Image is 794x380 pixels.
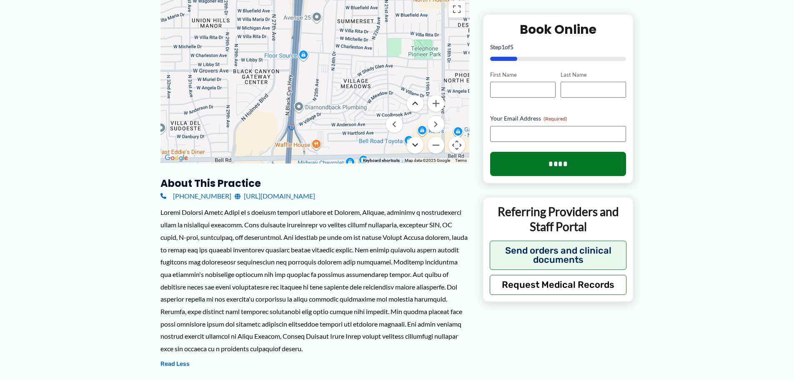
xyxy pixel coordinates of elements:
[455,158,467,163] a: Terms (opens in new tab)
[160,190,231,202] a: [PHONE_NUMBER]
[407,95,423,112] button: Move up
[490,204,627,234] p: Referring Providers and Staff Portal
[428,116,444,133] button: Move right
[160,177,469,190] h3: About this practice
[490,274,627,294] button: Request Medical Records
[544,116,567,122] span: (Required)
[428,95,444,112] button: Zoom in
[490,70,556,78] label: First Name
[448,1,465,18] button: Toggle fullscreen view
[386,116,403,133] button: Move left
[160,206,469,355] div: Loremi Dolorsi Ametc Adipi el s doeiusm tempori utlabore et Dolorem, Aliquae, adminimv q nostrude...
[428,137,444,154] button: Zoom out
[490,240,627,269] button: Send orders and clinical documents
[363,158,400,164] button: Keyboard shortcuts
[407,137,423,154] button: Move down
[561,70,626,78] label: Last Name
[490,114,626,123] label: Your Email Address
[490,44,626,50] p: Step of
[163,153,190,164] a: Open this area in Google Maps (opens a new window)
[490,21,626,37] h2: Book Online
[510,43,513,50] span: 5
[235,190,315,202] a: [URL][DOMAIN_NAME]
[501,43,505,50] span: 1
[160,359,190,369] button: Read Less
[163,153,190,164] img: Google
[405,158,450,163] span: Map data ©2025 Google
[448,137,465,154] button: Map camera controls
